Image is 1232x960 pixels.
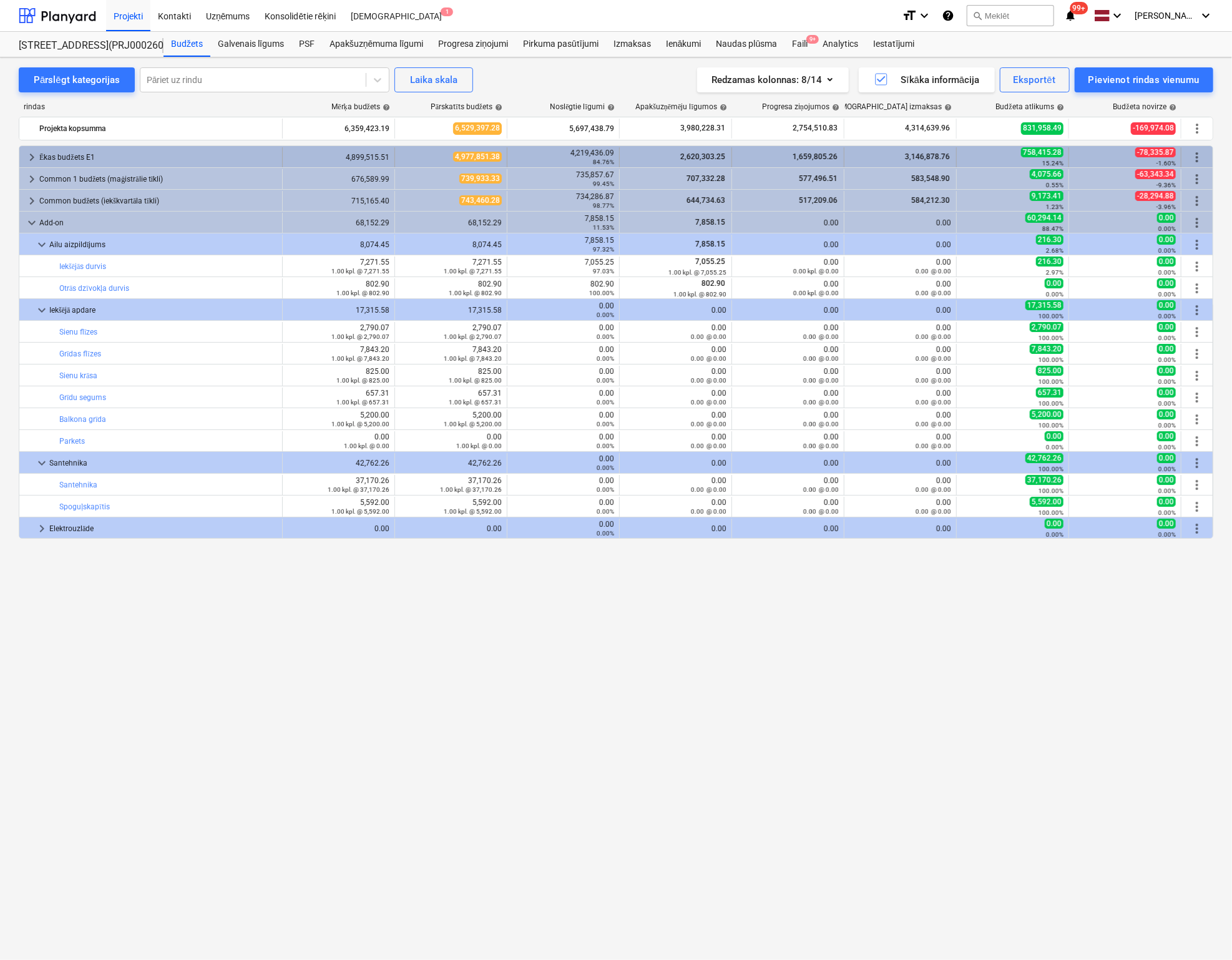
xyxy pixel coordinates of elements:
span: 739,933.33 [459,174,502,184]
div: Budžets [164,32,210,57]
i: format_size [902,8,917,23]
small: 0.00 @ 0.00 [916,290,951,296]
small: 0.00% [597,311,614,318]
span: keyboard_arrow_right [24,172,39,187]
div: Projekta kopsumma [39,119,277,139]
span: Vairāk darbību [1190,150,1205,165]
div: 0.00 [625,323,726,341]
small: 0.00% [597,333,614,340]
div: 68,152.29 [400,218,502,227]
div: 715,165.40 [288,197,389,205]
div: Sīkāka informācija [874,72,980,88]
small: 0.00% [1158,291,1176,298]
small: 97.03% [593,268,614,275]
div: 0.00 [737,411,839,428]
div: 0.00 [512,301,614,319]
a: Sienu krāsa [59,371,97,380]
i: notifications [1064,8,1077,23]
div: 0.00 [849,218,951,227]
span: 7,858.15 [694,218,726,227]
a: Parkets [59,437,85,446]
span: 0.00 [1157,213,1176,223]
div: Eksportēt [1014,72,1056,88]
small: 100.00% [1039,313,1063,320]
span: keyboard_arrow_right [24,150,39,165]
small: 0.00% [1158,356,1176,363]
button: Meklēt [967,5,1054,26]
span: Vairāk darbību [1190,237,1205,252]
span: 517,209.06 [798,196,839,205]
div: Ienākumi [658,32,709,57]
span: 99+ [1070,2,1088,14]
div: Analytics [815,32,866,57]
div: 0.00 [512,367,614,384]
div: Noslēgtie līgumi [550,102,615,112]
small: 2.68% [1046,247,1063,254]
div: Mērķa budžets [331,102,390,112]
span: 583,548.90 [910,174,951,183]
span: Vairāk darbību [1190,368,1205,383]
small: 0.00 @ 0.00 [691,377,726,384]
small: 0.00 @ 0.00 [691,421,726,428]
span: 1 [441,7,453,16]
small: 0.00% [1158,247,1176,254]
span: 9,173.41 [1030,191,1063,201]
i: Zināšanu pamats [942,8,954,23]
div: Pirkuma pasūtījumi [516,32,606,57]
span: Vairāk darbību [1190,346,1205,361]
small: 0.00 kpl. @ 0.00 [793,268,839,275]
span: Vairāk darbību [1190,434,1205,449]
button: Eksportēt [1000,67,1070,92]
div: 0.00 [737,389,839,406]
a: Santehnika [59,481,97,489]
a: Sienu flīzes [59,328,97,336]
span: Vairāk darbību [1190,259,1205,274]
div: 4,899,515.51 [288,153,389,162]
small: 100.00% [1039,335,1063,341]
div: 0.00 [625,411,726,428]
div: Progresa ziņojumos [762,102,839,112]
div: 0.00 [849,258,951,275]
small: 0.00% [1046,291,1063,298]
div: 802.90 [288,280,389,297]
div: 68,152.29 [288,218,389,227]
div: 0.00 [849,367,951,384]
div: Redzamas kolonnas : 8/14 [712,72,834,88]
small: 0.00% [597,399,614,406]
a: Spoguļskapītis [59,502,110,511]
a: Galvenais līgums [210,32,291,57]
span: keyboard_arrow_down [34,303,49,318]
span: 9+ [806,35,819,44]
small: 1.00 kpl. @ 802.90 [673,291,726,298]
div: 5,200.00 [400,411,502,428]
div: 0.00 [512,389,614,406]
span: keyboard_arrow_right [34,521,49,536]
small: 84.76% [593,159,614,165]
span: 802.90 [700,279,726,288]
a: Izmaksas [606,32,658,57]
small: 1.00 kpl. @ 7,271.55 [331,268,389,275]
div: 4,219,436.09 [512,149,614,166]
div: Iekšējā apdare [49,300,277,320]
span: help [1054,104,1064,111]
a: Iekšējās durvis [59,262,106,271]
div: Iestatījumi [866,32,922,57]
small: 0.00 @ 0.00 [916,268,951,275]
span: Vairāk darbību [1190,390,1205,405]
div: 8,074.45 [288,240,389,249]
small: 0.00 @ 0.00 [916,377,951,384]
span: Vairāk darbību [1190,193,1205,208]
div: 0.00 [512,345,614,363]
div: 0.00 [849,411,951,428]
div: Add-on [39,213,277,233]
small: 0.00 @ 0.00 [691,399,726,406]
small: 0.00 @ 0.00 [803,399,839,406]
div: 8,074.45 [400,240,502,249]
div: 7,271.55 [288,258,389,275]
span: 4,314,639.96 [904,123,951,134]
small: 100.00% [1039,378,1063,385]
span: 6,529,397.28 [453,122,502,134]
span: keyboard_arrow_right [24,193,39,208]
small: 0.00% [597,355,614,362]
